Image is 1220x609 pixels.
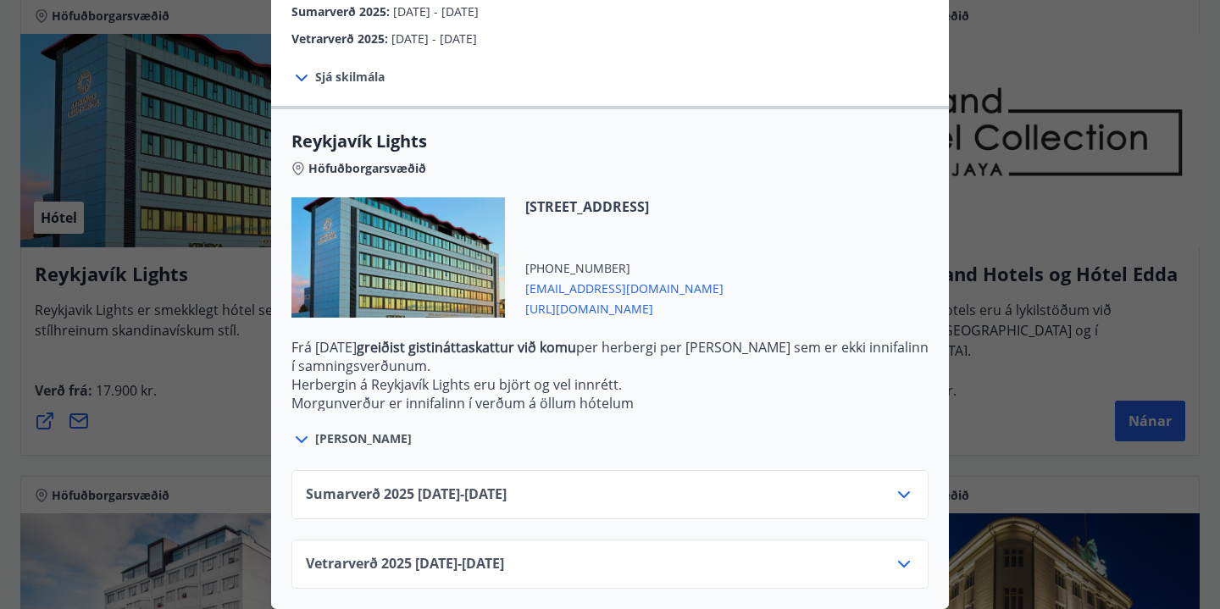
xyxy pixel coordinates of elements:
span: [DATE] - [DATE] [393,3,479,19]
span: Höfuðborgarsvæðið [308,160,426,177]
span: Sumarverð 2025 : [291,3,393,19]
span: Vetrarverð 2025 : [291,30,391,47]
span: Sjá skilmála [315,69,385,86]
span: [DATE] - [DATE] [391,30,477,47]
span: Reykjavík Lights [291,130,929,153]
